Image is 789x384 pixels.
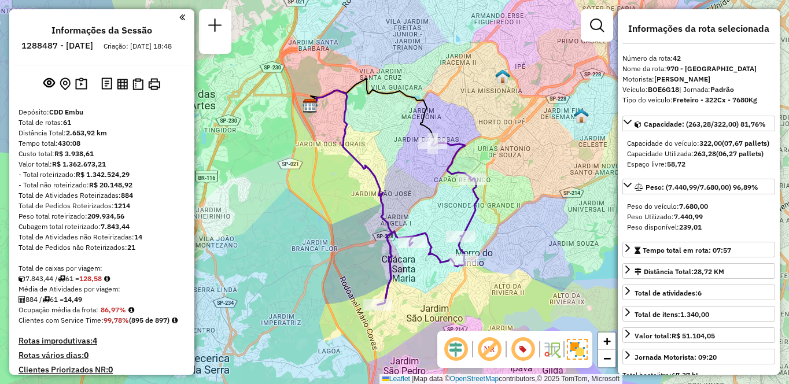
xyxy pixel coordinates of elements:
strong: 6 [698,289,702,297]
strong: 7.843,44 [101,222,130,231]
em: Rotas cross docking consideradas [172,317,178,324]
button: Imprimir Rotas [146,76,163,93]
h4: Clientes Priorizados NR: [19,365,185,375]
i: Meta Caixas/viagem: 172,70 Diferença: -44,12 [104,275,110,282]
h6: 1288487 - [DATE] [21,40,93,51]
strong: 1214 [114,201,130,210]
a: Exibir filtros [585,14,609,37]
div: Jornada Motorista: 09:20 [635,352,717,363]
span: Total de atividades: [635,289,702,297]
a: Capacidade: (263,28/322,00) 81,76% [622,116,775,131]
strong: 7.440,99 [674,212,703,221]
a: Total de itens:1.340,00 [622,306,775,322]
i: Cubagem total roteirizado [19,275,25,282]
div: Peso total roteirizado: [19,211,185,221]
strong: 61 [63,118,71,127]
i: Total de rotas [58,275,65,282]
strong: (06,27 pallets) [716,149,764,158]
span: Peso do veículo: [627,202,708,211]
img: Exibir/Ocultar setores [567,339,588,360]
strong: 2.653,92 km [66,128,107,137]
img: 620 UDC Light Jd. Sao Luis [574,108,589,123]
span: Exibir NR [475,335,503,363]
strong: R$ 51.104,05 [672,331,715,340]
strong: 58,72 [667,160,685,168]
button: Exibir sessão original [41,75,57,93]
div: 7.843,44 / 61 = [19,274,185,284]
strong: 239,01 [679,223,702,231]
strong: 7.680,00 [679,202,708,211]
div: Map data © contributors,© 2025 TomTom, Microsoft [379,374,622,384]
div: Valor total: [635,331,715,341]
strong: 430:08 [58,139,80,147]
strong: R$ 1.342.524,29 [76,170,130,179]
div: Total de Atividades não Roteirizadas: [19,232,185,242]
h4: Informações da Sessão [51,25,152,36]
a: Valor total:R$ 51.104,05 [622,327,775,343]
strong: 970 - [GEOGRAPHIC_DATA] [666,64,757,73]
div: Depósito: [19,107,185,117]
div: Distância Total: [635,267,724,277]
button: Centralizar mapa no depósito ou ponto de apoio [57,75,73,93]
div: 884 / 61 = [19,294,185,305]
strong: 14,49 [64,295,82,304]
i: Total de rotas [42,296,50,303]
strong: 128,58 [79,274,102,283]
div: Criação: [DATE] 18:48 [99,41,176,51]
img: Fluxo de ruas [543,340,561,359]
h4: Rotas vários dias: [19,350,185,360]
img: CDD Embu [303,98,318,113]
div: Custo total: [19,149,185,159]
div: Motorista: [622,74,775,84]
img: DS Teste [495,69,510,84]
strong: 99,78% [104,316,129,324]
div: Total hectolitro: [622,370,775,381]
strong: R$ 20.148,92 [89,180,132,189]
button: Logs desbloquear sessão [99,75,115,93]
span: Peso: (7.440,99/7.680,00) 96,89% [646,183,758,191]
strong: 884 [121,191,133,200]
div: Espaço livre: [627,159,770,169]
div: Capacidade: (263,28/322,00) 81,76% [622,134,775,174]
button: Visualizar Romaneio [130,76,146,93]
div: Distância Total: [19,128,185,138]
div: - Total roteirizado: [19,169,185,180]
strong: 322,00 [699,139,722,147]
div: Total de Pedidos não Roteirizados: [19,242,185,253]
a: Peso: (7.440,99/7.680,00) 96,89% [622,179,775,194]
div: Capacidade Utilizada: [627,149,770,159]
span: Clientes com Service Time: [19,316,104,324]
div: Nome da rota: [622,64,775,74]
strong: 42 [673,54,681,62]
div: Total de Atividades Roteirizadas: [19,190,185,201]
strong: 0 [108,364,113,375]
strong: 14 [134,232,142,241]
div: Peso: (7.440,99/7.680,00) 96,89% [622,197,775,237]
a: Jornada Motorista: 09:20 [622,349,775,364]
div: Tempo total: [19,138,185,149]
div: Média de Atividades por viagem: [19,284,185,294]
span: Ocultar deslocamento [442,335,470,363]
span: | Jornada: [679,85,734,94]
div: Peso disponível: [627,222,770,232]
span: Tempo total em rota: 07:57 [643,246,731,254]
strong: R$ 1.362.673,21 [52,160,106,168]
div: Total de itens: [635,309,709,320]
strong: CDD Embu [49,108,83,116]
div: - Total não roteirizado: [19,180,185,190]
strong: BOE6G18 [648,85,679,94]
div: Valor total: [19,159,185,169]
div: Total de rotas: [19,117,185,128]
strong: 21 [127,243,135,252]
div: Total de caixas por viagem: [19,263,185,274]
div: Veículo: [622,84,775,95]
a: Zoom out [598,350,615,367]
span: Ocupação média da frota: [19,305,98,314]
em: Média calculada utilizando a maior ocupação (%Peso ou %Cubagem) de cada rota da sessão. Rotas cro... [128,307,134,313]
strong: [PERSON_NAME] [654,75,710,83]
div: Cubagem total roteirizado: [19,221,185,232]
span: Exibir número da rota [509,335,537,363]
strong: Padrão [710,85,734,94]
a: Tempo total em rota: 07:57 [622,242,775,257]
a: Nova sessão e pesquisa [204,14,227,40]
